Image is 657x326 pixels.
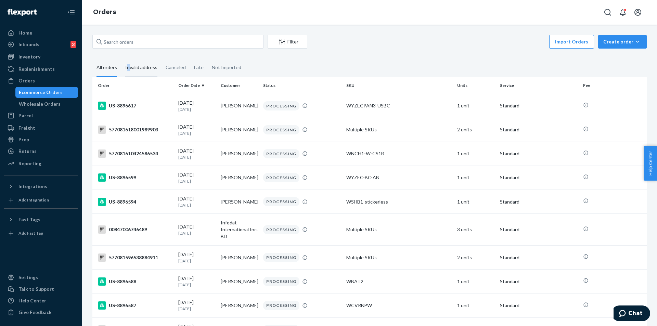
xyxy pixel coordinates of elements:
td: 1 unit [454,142,497,166]
div: PROCESSING [263,197,299,206]
div: Late [194,58,204,76]
td: 2 units [454,118,497,142]
th: Units [454,77,497,94]
div: [DATE] [178,147,215,160]
button: Import Orders [549,35,594,49]
td: 2 units [454,246,497,270]
div: WNCH1-W-CS1B [346,150,452,157]
button: Filter [268,35,307,49]
td: Multiple SKUs [344,118,454,142]
td: 1 unit [454,294,497,317]
td: Multiple SKUs [344,214,454,246]
p: Standard [500,150,578,157]
p: [DATE] [178,106,215,112]
div: Filter [268,38,307,45]
a: Freight [4,122,78,133]
div: Settings [18,274,38,281]
p: Standard [500,102,578,109]
div: Help Center [18,297,46,304]
p: Standard [500,302,578,309]
p: [DATE] [178,202,215,208]
div: Canceled [166,58,186,76]
th: Order Date [176,77,218,94]
div: Add Integration [18,197,49,203]
th: Service [497,77,580,94]
button: Fast Tags [4,214,78,225]
div: WSHB1-stickerless [346,198,452,205]
a: Reporting [4,158,78,169]
a: Settings [4,272,78,283]
div: [DATE] [178,299,215,312]
div: US-8896588 [98,277,173,286]
div: Reporting [18,160,41,167]
td: [PERSON_NAME] [218,246,260,270]
button: Integrations [4,181,78,192]
a: Prep [4,134,78,145]
td: [PERSON_NAME] [218,94,260,118]
div: US-8896587 [98,301,173,310]
div: Not Imported [212,58,241,76]
div: US-8896594 [98,198,173,206]
img: Flexport logo [8,9,37,16]
div: Replenishments [18,66,55,73]
td: [PERSON_NAME] [218,142,260,166]
ol: breadcrumbs [88,2,121,22]
div: WBAT2 [346,278,452,285]
input: Search orders [92,35,263,49]
div: Orders [18,77,35,84]
td: 1 unit [454,190,497,214]
p: [DATE] [178,130,215,136]
button: Give Feedback [4,307,78,318]
div: Create order [603,38,642,45]
button: Talk to Support [4,284,78,295]
p: Standard [500,198,578,205]
div: Integrations [18,183,47,190]
div: [DATE] [178,275,215,288]
a: Orders [93,8,116,16]
div: Freight [18,125,35,131]
div: [DATE] [178,171,215,184]
div: [DATE] [178,100,215,112]
td: 1 unit [454,94,497,118]
div: Customer [221,82,258,88]
div: Prep [18,136,29,143]
button: Close Navigation [64,5,78,19]
p: [DATE] [178,178,215,184]
div: Give Feedback [18,309,52,316]
a: Help Center [4,295,78,306]
p: [DATE] [178,154,215,160]
a: Replenishments [4,64,78,75]
td: Multiple SKUs [344,246,454,270]
td: 3 units [454,214,497,246]
div: Talk to Support [18,286,54,292]
a: Orders [4,75,78,86]
td: [PERSON_NAME] [218,166,260,190]
div: PROCESSING [263,277,299,286]
div: Wholesale Orders [19,101,61,107]
div: Fast Tags [18,216,40,223]
p: [DATE] [178,306,215,312]
p: [DATE] [178,230,215,236]
a: Inventory [4,51,78,62]
td: [PERSON_NAME] [218,118,260,142]
div: 577081596538884911 [98,253,173,262]
a: Add Fast Tag [4,228,78,239]
div: Ecommerce Orders [19,89,63,96]
th: Status [260,77,344,94]
a: Wholesale Orders [15,99,78,109]
td: Infodat International Inc. BD [218,214,260,246]
td: 1 unit [454,270,497,294]
iframe: Opens a widget where you can chat to one of our agents [614,305,650,323]
button: Open account menu [631,5,645,19]
p: Standard [500,226,578,233]
div: Parcel [18,112,33,119]
div: All orders [96,58,117,77]
a: Returns [4,146,78,157]
a: Parcel [4,110,78,121]
div: [DATE] [178,123,215,136]
div: PROCESSING [263,101,299,110]
th: SKU [344,77,454,94]
p: Standard [500,254,578,261]
div: Home [18,29,32,36]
